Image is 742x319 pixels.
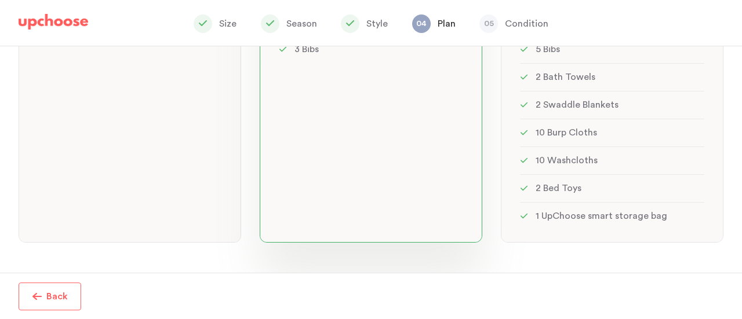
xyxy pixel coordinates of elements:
p: Plan [438,17,456,31]
li: 2 Bath Towels [520,63,704,91]
li: 5 Bibs [520,35,704,63]
button: Back [19,283,81,310]
li: 2 Swaddle Blankets [520,91,704,119]
li: 3 Bibs [279,35,463,63]
p: Condition [505,17,548,31]
li: 1 UpChoose smart storage bag [520,202,704,230]
li: 2 Bed Toys [520,174,704,202]
img: UpChoose [19,14,88,30]
p: Season [286,17,317,31]
p: Back [46,289,68,303]
a: UpChoose [19,14,88,35]
li: 10 Washcloths [520,146,704,174]
span: 05 [479,14,498,33]
p: Style [366,17,388,31]
span: 04 [412,14,431,33]
li: 10 Burp Cloths [520,119,704,146]
p: Size [219,17,237,31]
